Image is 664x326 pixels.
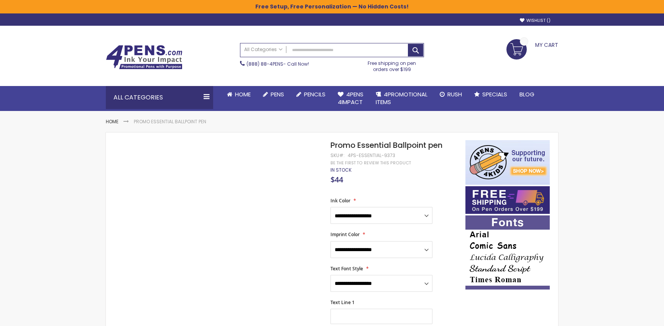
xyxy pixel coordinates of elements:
[330,174,343,185] span: $44
[434,86,468,103] a: Rush
[376,90,427,106] span: 4PROMOTIONAL ITEMS
[348,152,395,159] div: 4PS-ESSENTIAL-9373
[330,152,345,159] strong: SKU
[106,118,118,125] a: Home
[134,119,206,125] li: Promo Essential Ballpoint pen
[520,18,551,23] a: Wishlist
[447,90,462,98] span: Rush
[332,86,370,111] a: 4Pens4impact
[271,90,284,98] span: Pens
[338,90,363,106] span: 4Pens 4impact
[257,86,290,103] a: Pens
[370,86,434,111] a: 4PROMOTIONALITEMS
[468,86,513,103] a: Specials
[330,140,442,151] span: Promo Essential Ballpoint pen
[360,57,424,73] div: Free shipping on pen orders over $199
[330,265,363,272] span: Text Font Style
[519,90,534,98] span: Blog
[330,299,355,306] span: Text Line 1
[247,61,283,67] a: (888) 88-4PENS
[240,43,286,56] a: All Categories
[330,167,352,173] div: Availability
[330,231,360,238] span: Imprint Color
[330,167,352,173] span: In stock
[465,215,550,290] img: font-personalization-examples
[247,61,309,67] span: - Call Now!
[244,46,283,53] span: All Categories
[330,160,411,166] a: Be the first to review this product
[235,90,251,98] span: Home
[465,186,550,214] img: Free shipping on orders over $199
[106,86,213,109] div: All Categories
[465,140,550,185] img: 4pens 4 kids
[482,90,507,98] span: Specials
[304,90,325,98] span: Pencils
[513,86,541,103] a: Blog
[330,197,350,204] span: Ink Color
[106,45,182,70] img: 4Pens Custom Pens and Promotional Products
[221,86,257,103] a: Home
[290,86,332,103] a: Pencils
